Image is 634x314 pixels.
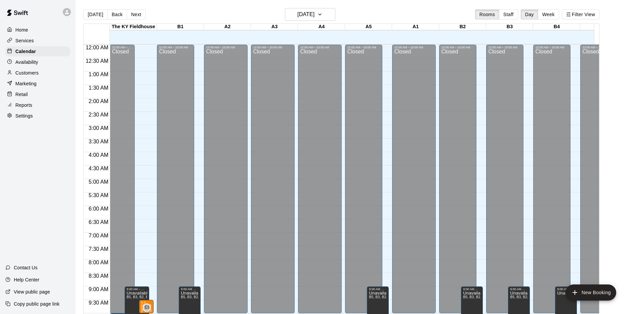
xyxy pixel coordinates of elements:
p: Settings [15,113,33,119]
button: Week [538,9,559,19]
div: A2 [204,24,251,30]
div: 9:00 AM – 7:00 PM [557,287,575,291]
span: 8:30 AM [87,273,110,279]
div: 9:30 AM – 10:00 AM [141,301,152,304]
p: Calendar [15,48,36,55]
div: B3 [486,24,533,30]
div: B1 [157,24,204,30]
button: add [565,284,616,301]
a: Calendar [5,46,70,56]
div: 12:00 AM – 10:00 AM [488,46,521,49]
a: Reports [5,100,70,110]
span: 5:30 AM [87,192,110,198]
div: Chris Ingoglia [143,304,151,312]
div: A5 [345,24,392,30]
span: 6:30 AM [87,219,110,225]
div: 9:00 AM – 7:00 PM [463,287,481,291]
button: Back [107,9,127,19]
div: A4 [298,24,345,30]
button: Rooms [475,9,499,19]
div: 12:00 AM – 10:00 AM [159,46,192,49]
span: 9:00 AM [87,286,110,292]
button: Filter View [562,9,599,19]
div: 9:30 AM – 10:00 AM: Zane Patterson [139,300,154,313]
div: 12:00 AM – 10:00 AM [300,46,340,49]
div: 12:00 AM – 10:00 AM: Closed [298,45,342,313]
div: 12:00 AM – 10:00 AM: Closed [251,45,295,313]
span: 8:00 AM [87,260,110,265]
span: 7:00 AM [87,233,110,238]
div: 12:00 AM – 10:00 AM [394,46,434,49]
div: 12:00 AM – 10:00 AM: Closed [204,45,248,313]
a: Marketing [5,79,70,89]
div: 12:00 AM – 10:00 AM: Closed [533,45,570,313]
span: 6:00 AM [87,206,110,212]
div: 9:00 AM – 7:00 PM [369,287,387,291]
div: A3 [251,24,298,30]
a: Retail [5,89,70,99]
span: 5:00 AM [87,179,110,185]
span: 12:30 AM [84,58,110,64]
div: A1 [392,24,439,30]
span: 9:30 AM [87,300,110,306]
a: Customers [5,68,70,78]
span: B5, B3, B2, B1, A5, B4 [463,295,499,299]
div: 12:00 AM – 10:00 AM [582,46,616,49]
p: Marketing [15,80,37,87]
span: 1:00 AM [87,72,110,77]
span: 12:00 AM [84,45,110,50]
h6: [DATE] [297,10,314,19]
p: Retail [15,91,28,98]
p: Services [15,37,34,44]
span: 3:00 AM [87,125,110,131]
span: Chris Ingoglia [145,304,151,312]
span: 2:00 AM [87,98,110,104]
span: 4:30 AM [87,166,110,171]
p: Contact Us [14,264,38,271]
a: Availability [5,57,70,67]
p: Help Center [14,276,39,283]
span: B5, B3, B2, B1, A5, B4 [510,295,546,299]
div: 12:00 AM – 10:00 AM [347,46,380,49]
span: B5, B3, B2, B1, A5, B4 [369,295,405,299]
span: B5, B3, B2, B1, A5, B4 [181,295,217,299]
span: B5, B3, B2, B1, A5, B4 [127,295,163,299]
a: Home [5,25,70,35]
div: B2 [439,24,486,30]
div: 12:00 AM – 10:00 AM: Closed [439,45,476,313]
button: [DATE] [285,8,335,21]
div: 12:00 AM – 10:00 AM [535,46,568,49]
div: 12:00 AM – 10:00 AM [441,46,474,49]
a: Settings [5,111,70,121]
div: 9:00 AM – 7:00 PM [127,287,147,291]
button: Staff [499,9,518,19]
div: 9:00 AM – 7:00 PM [181,287,199,291]
div: 12:00 AM – 10:00 AM: Closed [486,45,523,313]
p: Copy public page link [14,301,59,307]
p: Availability [15,59,38,65]
p: Customers [15,70,39,76]
div: 12:00 AM – 10:00 AM: Closed [580,45,618,313]
a: Services [5,36,70,46]
div: 9:00 AM – 7:00 PM [510,287,528,291]
div: The KY Fieldhouse [110,24,157,30]
p: Home [15,27,28,33]
div: 12:00 AM – 10:00 AM: Closed [110,45,135,313]
div: B5 [580,24,627,30]
div: 12:00 AM – 10:00 AM [112,46,133,49]
p: Reports [15,102,32,108]
button: Day [521,9,538,19]
span: 4:00 AM [87,152,110,158]
span: 7:30 AM [87,246,110,252]
button: Next [127,9,145,19]
button: [DATE] [83,9,108,19]
span: 2:30 AM [87,112,110,118]
span: 3:30 AM [87,139,110,144]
